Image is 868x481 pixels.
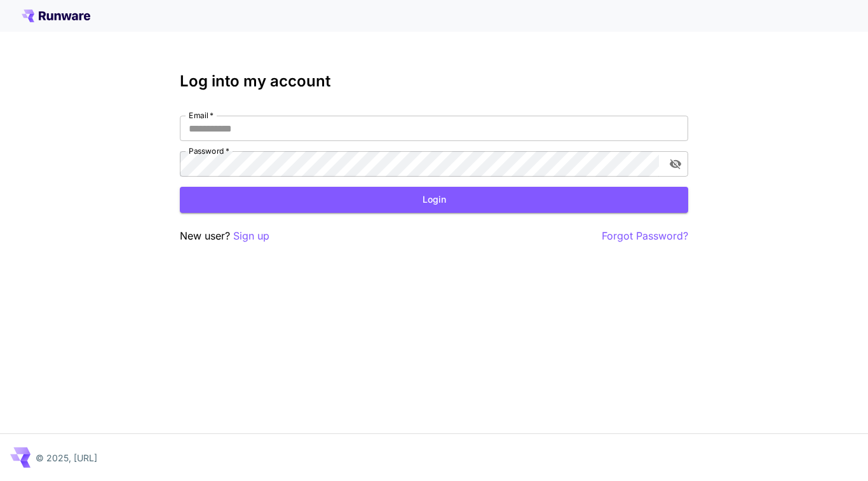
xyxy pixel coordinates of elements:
[180,187,688,213] button: Login
[602,228,688,244] button: Forgot Password?
[180,228,269,244] p: New user?
[233,228,269,244] button: Sign up
[36,451,97,464] p: © 2025, [URL]
[189,146,229,156] label: Password
[664,152,687,175] button: toggle password visibility
[189,110,214,121] label: Email
[180,72,688,90] h3: Log into my account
